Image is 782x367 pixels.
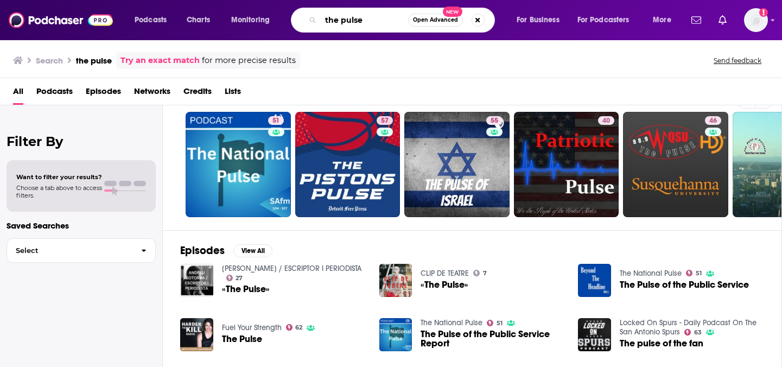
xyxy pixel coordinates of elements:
[705,116,721,125] a: 46
[222,323,282,332] a: Fuel Your Strength
[620,269,682,278] a: The National Pulse
[13,83,23,105] a: All
[7,238,156,263] button: Select
[36,83,73,105] a: Podcasts
[226,275,243,281] a: 27
[686,270,702,276] a: 51
[16,184,102,199] span: Choose a tab above to access filters.
[187,12,210,28] span: Charts
[222,284,269,294] a: «The Pulse»
[714,11,731,29] a: Show notifications dropdown
[377,116,393,125] a: 57
[645,11,685,29] button: open menu
[598,116,614,125] a: 40
[76,55,112,66] h3: the pulse
[578,318,611,351] img: The pulse of the fan
[321,11,408,29] input: Search podcasts, credits, & more...
[514,112,619,217] a: 40
[696,271,702,276] span: 51
[497,321,503,326] span: 51
[180,264,213,297] img: «The Pulse»
[127,11,181,29] button: open menu
[225,83,241,105] a: Lists
[517,12,560,28] span: For Business
[620,339,703,348] a: The pulse of the fan
[120,54,200,67] a: Try an exact match
[268,116,284,125] a: 51
[224,11,284,29] button: open menu
[744,8,768,32] button: Show profile menu
[404,112,510,217] a: 55
[286,324,303,331] a: 62
[86,83,121,105] a: Episodes
[301,8,505,33] div: Search podcasts, credits, & more...
[710,56,765,65] button: Send feedback
[421,280,468,289] a: «The Pulse»
[7,220,156,231] p: Saved Searches
[295,325,302,330] span: 62
[135,12,167,28] span: Podcasts
[570,11,645,29] button: open menu
[620,280,749,289] a: The Pulse of the Public Service
[578,264,611,297] img: The Pulse of the Public Service
[443,7,462,17] span: New
[483,271,487,276] span: 7
[183,83,212,105] a: Credits
[421,330,565,348] a: The Pulse of the Public Service Report
[222,334,262,344] a: The Pulse
[413,17,458,23] span: Open Advanced
[421,318,482,327] a: The National Pulse
[408,14,463,27] button: Open AdvancedNew
[653,12,671,28] span: More
[9,10,113,30] img: Podchaser - Follow, Share and Rate Podcasts
[379,264,412,297] img: «The Pulse»
[379,318,412,351] img: The Pulse of the Public Service Report
[7,247,132,254] span: Select
[509,11,573,29] button: open menu
[202,54,296,67] span: for more precise results
[744,8,768,32] img: User Profile
[486,116,503,125] a: 55
[134,83,170,105] a: Networks
[491,116,498,126] span: 55
[180,244,272,257] a: EpisodesView All
[759,8,768,17] svg: Add a profile image
[186,112,291,217] a: 51
[709,116,717,126] span: 46
[687,11,705,29] a: Show notifications dropdown
[16,173,102,181] span: Want to filter your results?
[180,318,213,351] img: The Pulse
[180,244,225,257] h2: Episodes
[233,244,272,257] button: View All
[744,8,768,32] span: Logged in as isabellaN
[7,134,156,149] h2: Filter By
[602,116,610,126] span: 40
[620,318,756,337] a: Locked On Spurs - Daily Podcast On The San Antonio Spurs
[694,330,702,335] span: 63
[421,269,469,278] a: CLIP DE TEATRE
[236,276,243,281] span: 27
[295,112,400,217] a: 57
[222,264,361,273] a: ANDREU SOTORRA / ESCRIPTOR I PERIODISTA
[473,270,487,276] a: 7
[231,12,270,28] span: Monitoring
[381,116,389,126] span: 57
[684,329,702,336] a: 63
